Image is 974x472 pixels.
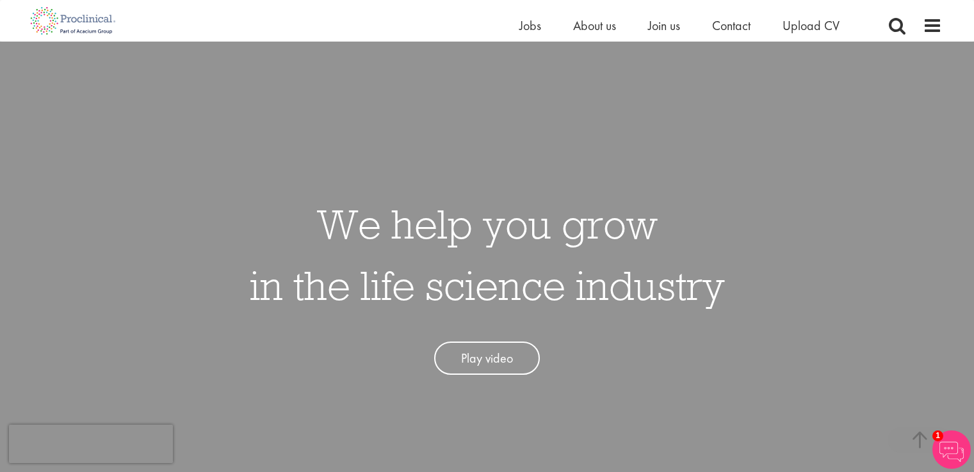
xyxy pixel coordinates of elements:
a: Contact [712,17,751,34]
img: Chatbot [932,430,971,469]
a: Play video [434,342,540,375]
span: 1 [932,430,943,441]
a: Join us [648,17,680,34]
h1: We help you grow in the life science industry [250,193,725,316]
a: Upload CV [783,17,840,34]
a: About us [573,17,616,34]
a: Jobs [519,17,541,34]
